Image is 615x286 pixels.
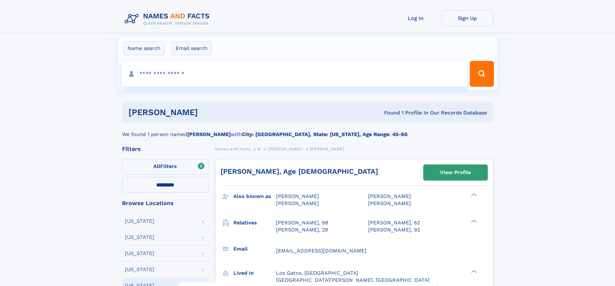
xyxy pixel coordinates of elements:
[310,147,344,151] span: [PERSON_NAME]
[122,159,209,174] label: Filters
[125,235,154,240] div: [US_STATE]
[233,217,276,228] h3: Relatives
[121,61,467,87] input: search input
[291,109,487,116] div: Found 1 Profile In Our Records Database
[368,200,411,206] span: [PERSON_NAME]
[187,131,231,137] b: [PERSON_NAME]
[390,10,442,26] a: Log In
[442,10,493,26] a: Sign Up
[258,147,261,151] span: N
[276,226,328,233] a: [PERSON_NAME], 29
[122,146,209,152] div: Filters
[268,145,302,153] a: [PERSON_NAME]
[220,167,378,175] a: [PERSON_NAME], Age [DEMOGRAPHIC_DATA]
[122,200,209,206] div: Browse Locations
[276,200,319,206] span: [PERSON_NAME]
[276,270,358,276] span: Los Gatos, [GEOGRAPHIC_DATA]
[258,145,261,153] a: N
[122,123,493,138] div: We found 1 person named with .
[469,219,477,223] div: ❯
[368,226,420,233] a: [PERSON_NAME], 92
[123,42,165,55] label: Name search
[276,277,430,283] span: [GEOGRAPHIC_DATA][PERSON_NAME], [GEOGRAPHIC_DATA]
[242,131,407,137] b: City: [GEOGRAPHIC_DATA], State: [US_STATE], Age Range: 45-60
[125,219,154,224] div: [US_STATE]
[440,165,471,180] div: View Profile
[469,269,477,273] div: ❯
[128,108,291,116] h1: [PERSON_NAME]
[469,193,477,197] div: ❯
[233,243,276,254] h3: Email
[233,268,276,279] h3: Lived in
[424,165,487,180] a: View Profile
[368,219,420,226] a: [PERSON_NAME], 62
[153,163,160,169] span: All
[122,10,215,28] img: Logo Names and Facts
[125,251,154,256] div: [US_STATE]
[368,193,411,199] span: [PERSON_NAME]
[125,267,154,272] div: [US_STATE]
[171,42,212,55] label: Email search
[276,248,366,254] span: [EMAIL_ADDRESS][DOMAIN_NAME]
[215,145,251,153] a: Names and Facts
[233,191,276,202] h3: Also known as
[470,61,494,87] button: Search Button
[268,147,302,151] span: [PERSON_NAME]
[276,219,328,226] a: [PERSON_NAME], 98
[276,193,319,199] span: [PERSON_NAME]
